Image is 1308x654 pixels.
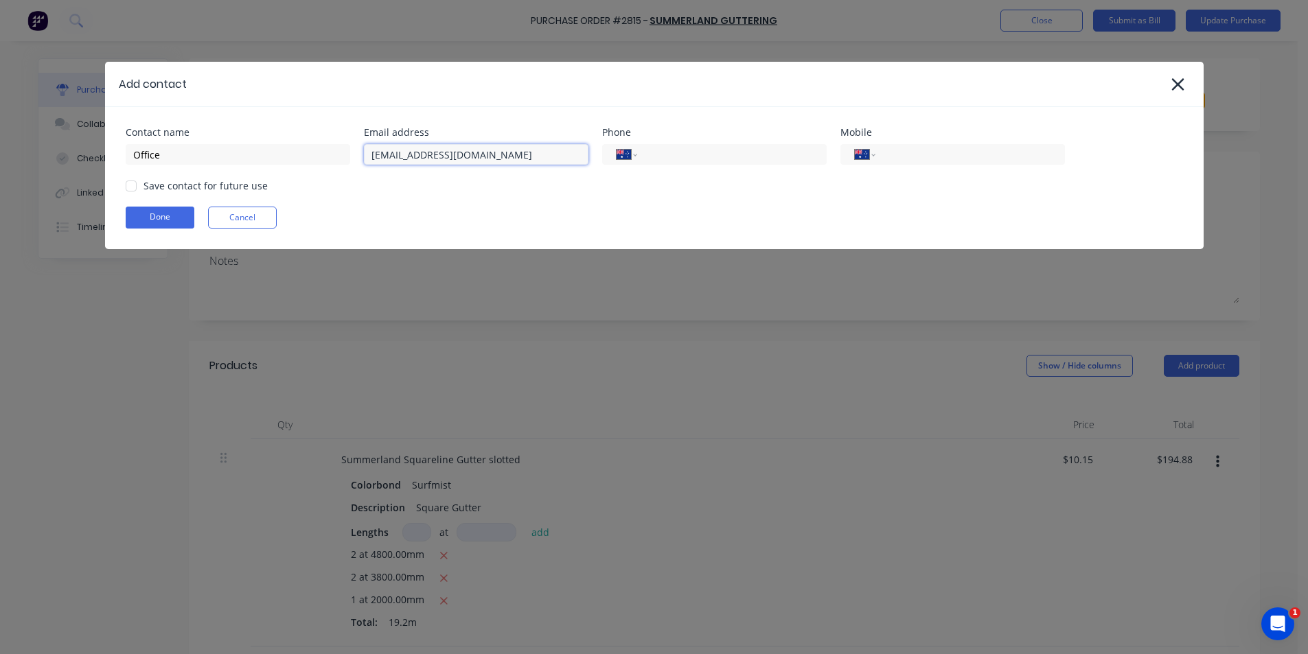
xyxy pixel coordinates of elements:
iframe: Intercom live chat [1261,607,1294,640]
button: Done [126,207,194,229]
div: Mobile [840,128,1065,137]
div: Phone [602,128,827,137]
div: Contact name [126,128,350,137]
span: 1 [1289,607,1300,618]
div: Email address [364,128,588,137]
div: Add contact [119,76,187,93]
button: Cancel [208,207,277,229]
div: Save contact for future use [144,178,268,193]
